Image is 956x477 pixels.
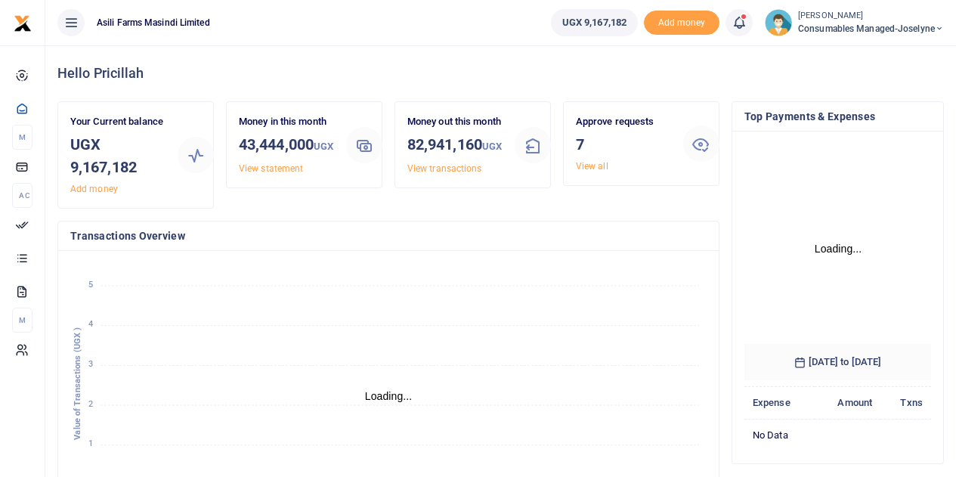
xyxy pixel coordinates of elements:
[551,9,638,36] a: UGX 9,167,182
[744,419,931,451] td: No data
[12,125,32,150] li: M
[744,344,931,380] h6: [DATE] to [DATE]
[365,390,413,402] text: Loading...
[88,319,93,329] tspan: 4
[12,308,32,333] li: M
[12,183,32,208] li: Ac
[70,184,118,194] a: Add money
[644,11,719,36] li: Toup your wallet
[744,387,815,420] th: Expense
[70,133,166,178] h3: UGX 9,167,182
[798,22,944,36] span: Consumables managed-Joselyne
[239,133,334,158] h3: 43,444,000
[88,439,93,449] tspan: 1
[57,65,944,82] h4: Hello Pricillah
[815,243,862,255] text: Loading...
[880,387,931,420] th: Txns
[545,9,644,36] li: Wallet ballance
[576,114,671,130] p: Approve requests
[576,161,608,172] a: View all
[765,9,792,36] img: profile-user
[407,163,482,174] a: View transactions
[815,387,881,420] th: Amount
[73,327,82,440] text: Value of Transactions (UGX )
[70,228,707,244] h4: Transactions Overview
[407,133,503,158] h3: 82,941,160
[239,163,303,174] a: View statement
[14,14,32,33] img: logo-small
[407,114,503,130] p: Money out this month
[88,359,93,369] tspan: 3
[576,133,671,156] h3: 7
[744,108,931,125] h4: Top Payments & Expenses
[88,280,93,290] tspan: 5
[482,141,502,152] small: UGX
[798,10,944,23] small: [PERSON_NAME]
[562,15,627,30] span: UGX 9,167,182
[644,11,719,36] span: Add money
[644,16,719,27] a: Add money
[239,114,334,130] p: Money in this month
[14,17,32,28] a: logo-small logo-large logo-large
[765,9,944,36] a: profile-user [PERSON_NAME] Consumables managed-Joselyne
[314,141,333,152] small: UGX
[88,399,93,409] tspan: 2
[91,16,216,29] span: Asili Farms Masindi Limited
[70,114,166,130] p: Your Current balance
